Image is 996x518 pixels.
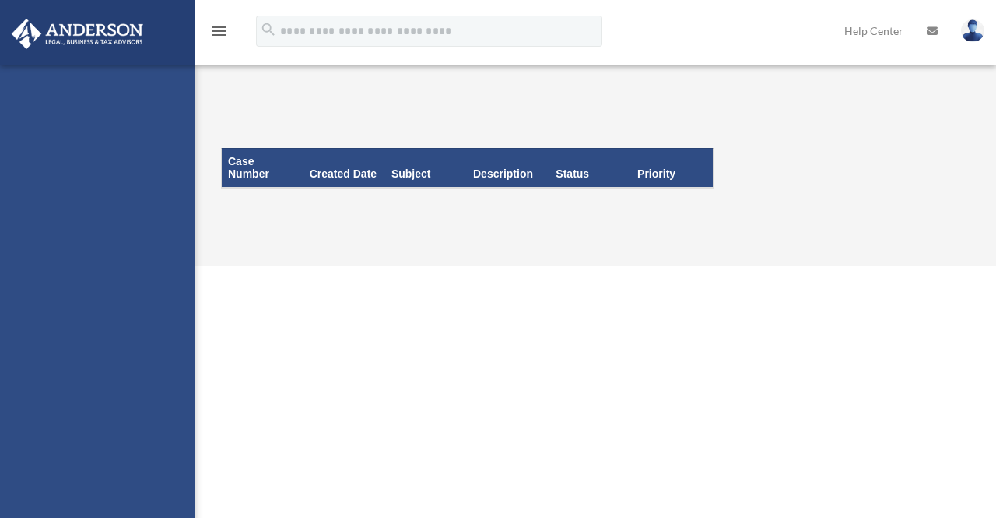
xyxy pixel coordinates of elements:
th: Description [467,148,549,188]
img: User Pic [961,19,984,42]
i: menu [210,22,229,41]
a: menu [210,27,229,41]
i: search [260,21,277,38]
th: Created Date [303,148,385,188]
img: Anderson Advisors Platinum Portal [7,19,148,49]
th: Status [549,148,631,188]
th: Priority [631,148,713,188]
th: Case Number [222,148,303,188]
th: Subject [385,148,467,188]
